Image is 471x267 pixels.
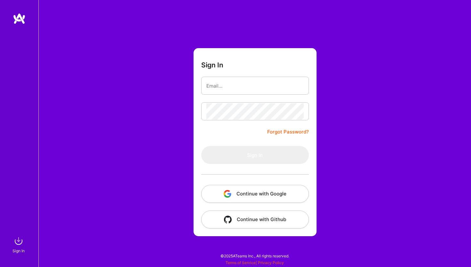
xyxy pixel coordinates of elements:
[201,185,309,203] button: Continue with Google
[13,235,25,254] a: sign inSign In
[201,61,223,69] h3: Sign In
[226,260,284,265] span: |
[12,235,25,247] img: sign in
[224,190,231,198] img: icon
[38,248,471,264] div: © 2025 ATeams Inc., All rights reserved.
[13,13,26,24] img: logo
[224,216,232,223] img: icon
[201,211,309,228] button: Continue with Github
[12,247,25,254] div: Sign In
[201,146,309,164] button: Sign In
[267,128,309,136] a: Forgot Password?
[226,260,256,265] a: Terms of Service
[206,78,304,94] input: Email...
[258,260,284,265] a: Privacy Policy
